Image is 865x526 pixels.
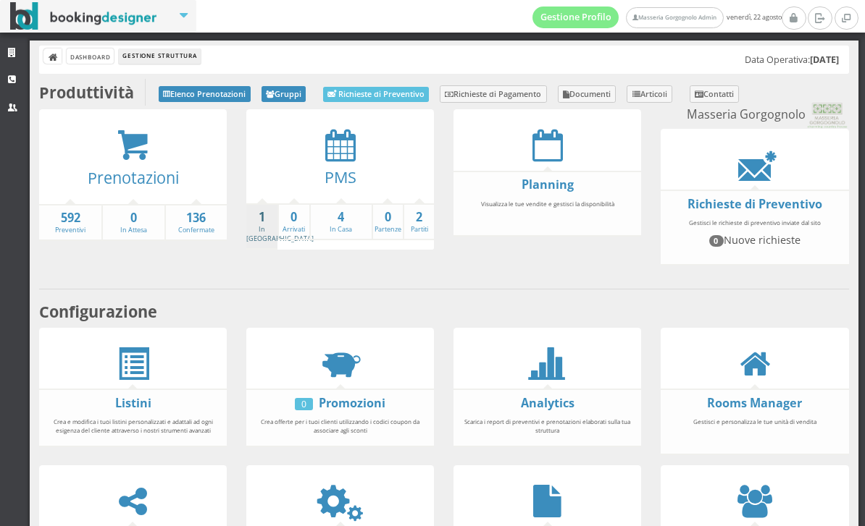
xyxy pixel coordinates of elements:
[627,85,672,103] a: Articoli
[39,210,101,235] a: 592Preventivi
[687,103,848,129] small: Masseria Gorgognolo
[454,411,641,441] div: Scarica i report di preventivi e prenotazioni elaborati sulla tua struttura
[661,411,848,449] div: Gestisci e personalizza le tue unità di vendita
[295,398,313,410] div: 0
[373,209,403,234] a: 0Partenze
[67,48,114,64] a: Dashboard
[667,234,842,247] h4: Nuove richieste
[532,7,619,28] a: Gestione Profilo
[806,103,848,129] img: 0603869b585f11eeb13b0a069e529790.png
[373,209,403,226] strong: 0
[558,85,617,103] a: Documenti
[404,209,434,234] a: 2Partiti
[661,212,848,260] div: Gestisci le richieste di preventivo inviate dal sito
[39,82,134,103] b: Produttività
[246,411,434,441] div: Crea offerte per i tuoi clienti utilizzando i codici coupon da associare agli sconti
[319,395,385,411] a: Promozioni
[88,167,179,188] a: Prenotazioni
[10,2,157,30] img: BookingDesigner.com
[103,210,164,226] strong: 0
[246,209,314,243] a: 1In [GEOGRAPHIC_DATA]
[103,210,164,235] a: 0In Attesa
[522,177,574,192] a: Planning
[323,87,429,102] a: Richieste di Preventivo
[688,196,822,212] a: Richieste di Preventivo
[166,210,227,235] a: 136Confermate
[166,210,227,226] strong: 136
[279,209,309,226] strong: 0
[115,395,151,411] a: Listini
[159,86,251,102] a: Elenco Prenotazioni
[39,411,227,441] div: Crea e modifica i tuoi listini personalizzati e adattali ad ogni esigenza del cliente attraverso ...
[709,235,724,247] span: 0
[39,301,157,322] b: Configurazione
[745,54,839,65] h5: Data Operativa:
[707,395,802,411] a: Rooms Manager
[440,85,547,103] a: Richieste di Pagamento
[325,166,356,187] a: PMS
[454,193,641,232] div: Visualizza le tue vendite e gestisci la disponibilità
[532,7,782,28] span: venerdì, 22 agosto
[626,7,723,28] a: Masseria Gorgognolo Admin
[404,209,434,226] strong: 2
[262,86,306,102] a: Gruppi
[311,209,372,234] a: 4In Casa
[810,54,839,66] b: [DATE]
[246,209,277,226] strong: 1
[311,209,372,226] strong: 4
[39,210,101,226] strong: 592
[279,209,309,234] a: 0Arrivati
[119,48,200,64] li: Gestione Struttura
[521,395,574,411] a: Analytics
[690,85,740,103] a: Contatti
